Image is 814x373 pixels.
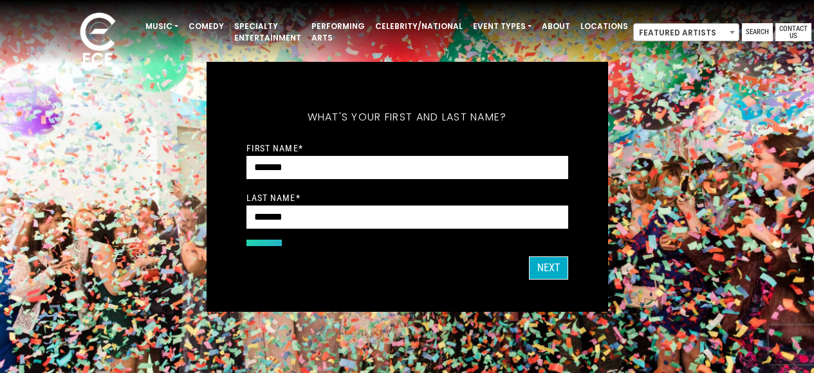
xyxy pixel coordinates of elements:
a: Performing Arts [306,15,370,49]
a: About [537,15,575,37]
button: Next [529,256,568,280]
a: Celebrity/National [370,15,468,37]
span: Featured Artists [634,24,739,42]
a: Specialty Entertainment [229,15,306,49]
a: Music [140,15,183,37]
h5: What's your first and last name? [246,94,568,140]
a: Comedy [183,15,229,37]
a: Locations [575,15,633,37]
a: Event Types [468,15,537,37]
a: Contact Us [775,23,811,41]
span: Featured Artists [633,23,739,41]
label: First Name [246,142,303,154]
img: ece_new_logo_whitev2-1.png [66,9,130,72]
a: Search [742,23,773,41]
label: Last Name [246,192,301,204]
